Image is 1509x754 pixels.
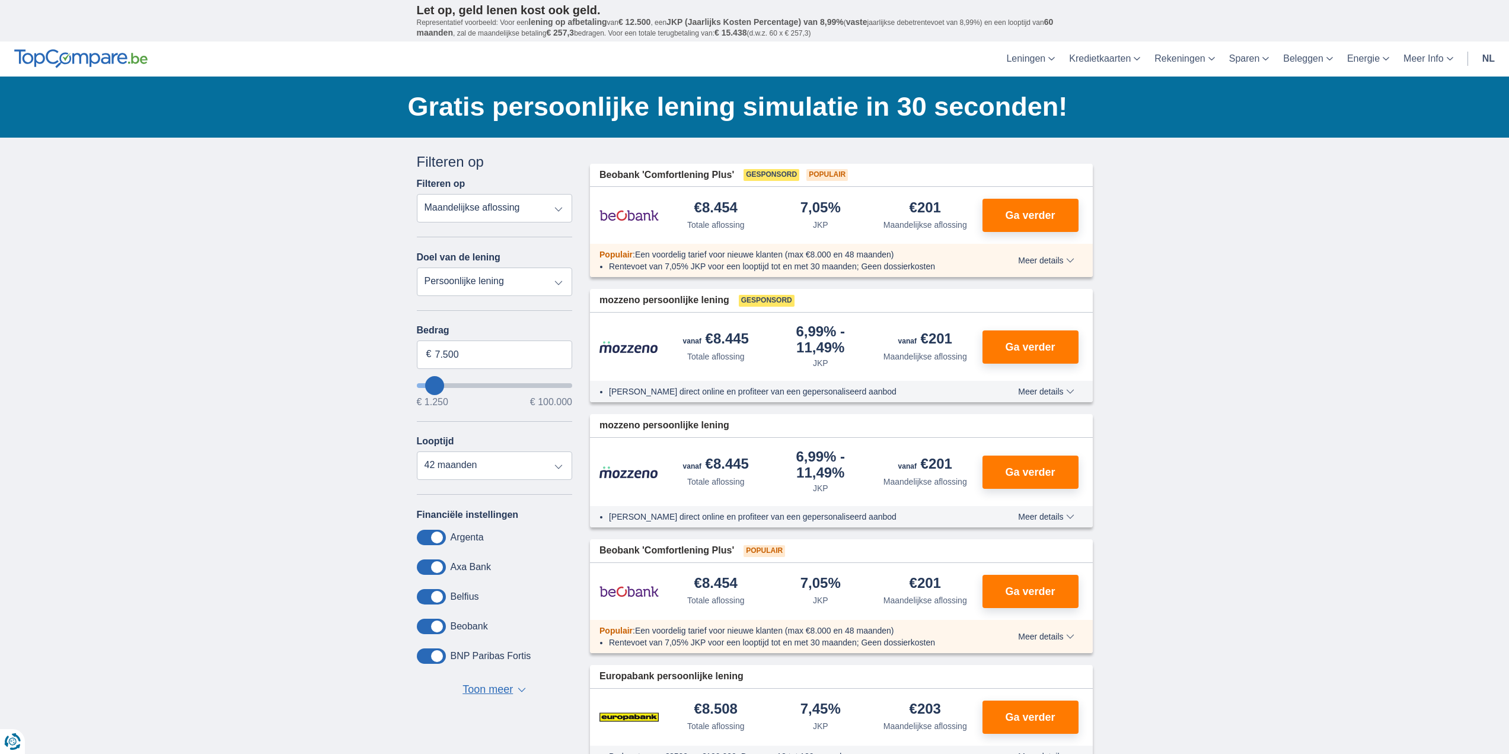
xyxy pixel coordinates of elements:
label: Looptijd [417,436,454,447]
div: €8.454 [694,201,738,217]
div: €201 [898,457,952,473]
input: wantToBorrow [417,383,573,388]
span: € [426,348,432,361]
span: Meer details [1018,256,1074,265]
div: JKP [813,357,828,369]
div: €8.445 [683,457,749,473]
span: Een voordelig tarief voor nieuwe klanten (max €8.000 en 48 maanden) [635,626,894,635]
div: 6,99% [773,324,869,355]
span: Populair [599,250,633,259]
span: € 257,3 [546,28,574,37]
span: vaste [846,17,867,27]
img: product.pl.alt Beobank [599,201,659,230]
button: Meer details [1009,256,1083,265]
div: 7,45% [800,702,841,718]
h1: Gratis persoonlijke lening simulatie in 30 seconden! [408,88,1093,125]
label: Bedrag [417,325,573,336]
button: Toon meer ▼ [459,682,529,698]
span: JKP (Jaarlijks Kosten Percentage) van 8,99% [666,17,844,27]
span: € 1.250 [417,397,448,407]
span: mozzeno persoonlijke lening [599,419,729,432]
a: Leningen [999,42,1062,77]
div: Totale aflossing [687,720,745,732]
div: €203 [910,702,941,718]
span: Populair [599,626,633,635]
button: Meer details [1009,512,1083,521]
div: Maandelijkse aflossing [883,351,967,362]
label: Axa Bank [451,562,491,572]
div: JKP [813,219,828,231]
span: Ga verder [1005,342,1055,352]
div: €201 [898,332,952,348]
div: Maandelijkse aflossing [883,476,967,488]
button: Meer details [1009,387,1083,396]
div: €201 [910,576,941,592]
div: : [590,249,984,260]
p: Representatief voorbeeld: Voor een van , een ( jaarlijkse debetrentevoet van 8,99%) en een loopti... [417,17,1093,39]
div: €8.508 [694,702,738,718]
div: JKP [813,482,828,494]
span: Ga verder [1005,586,1055,597]
label: Argenta [451,532,484,543]
img: TopCompare [14,49,148,68]
a: Rekeningen [1147,42,1221,77]
a: Beleggen [1276,42,1340,77]
img: product.pl.alt Beobank [599,577,659,606]
div: €201 [910,201,941,217]
div: Totale aflossing [687,594,745,606]
span: Gesponsord [739,295,795,307]
button: Meer details [1009,632,1083,641]
button: Ga verder [982,701,1079,734]
span: 60 maanden [417,17,1054,37]
li: [PERSON_NAME] direct online en profiteer van een gepersonaliseerd aanbod [609,386,975,397]
a: Meer Info [1396,42,1460,77]
button: Ga verder [982,456,1079,489]
span: Populair [806,169,848,181]
label: BNP Paribas Fortis [451,651,531,661]
div: JKP [813,594,828,606]
li: [PERSON_NAME] direct online en profiteer van een gepersonaliseerd aanbod [609,511,975,523]
p: Let op, geld lenen kost ook geld. [417,3,1093,17]
span: Ga verder [1005,210,1055,221]
span: € 15.438 [714,28,747,37]
div: Maandelijkse aflossing [883,219,967,231]
span: Ga verder [1005,712,1055,723]
div: €8.454 [694,576,738,592]
span: Meer details [1018,632,1074,641]
div: 7,05% [800,576,841,592]
label: Financiële instellingen [417,510,519,520]
button: Ga verder [982,330,1079,364]
label: Belfius [451,591,479,602]
span: Een voordelig tarief voor nieuwe klanten (max €8.000 en 48 maanden) [635,250,894,259]
span: Gesponsord [744,169,799,181]
img: product.pl.alt Mozzeno [599,341,659,354]
li: Rentevoet van 7,05% JKP voor een looptijd tot en met 30 maanden; Geen dossierkosten [609,637,975,648]
li: Rentevoet van 7,05% JKP voor een looptijd tot en met 30 maanden; Geen dossierkosten [609,260,975,272]
button: Ga verder [982,575,1079,608]
span: € 12.500 [618,17,651,27]
span: lening op afbetaling [528,17,607,27]
img: product.pl.alt Europabank [599,702,659,732]
span: Populair [744,545,785,557]
span: mozzeno persoonlijke lening [599,294,729,307]
div: Maandelijkse aflossing [883,594,967,606]
div: Maandelijkse aflossing [883,720,967,732]
span: Meer details [1018,513,1074,521]
a: Energie [1340,42,1396,77]
div: 7,05% [800,201,841,217]
span: Beobank 'Comfortlening Plus' [599,168,734,182]
label: Doel van de lening [417,252,500,263]
img: product.pl.alt Mozzeno [599,466,659,479]
div: Totale aflossing [687,351,745,362]
div: Totale aflossing [687,476,745,488]
div: JKP [813,720,828,732]
span: Toon meer [462,682,513,698]
a: nl [1475,42,1502,77]
span: Beobank 'Comfortlening Plus' [599,544,734,558]
button: Ga verder [982,199,1079,232]
div: Totale aflossing [687,219,745,231]
div: €8.445 [683,332,749,348]
div: : [590,625,984,637]
span: Ga verder [1005,467,1055,478]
